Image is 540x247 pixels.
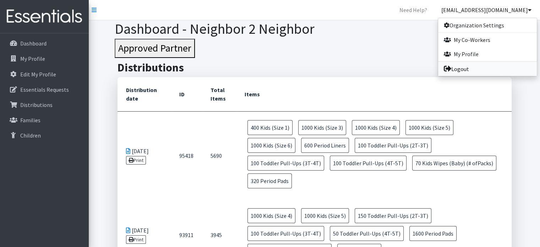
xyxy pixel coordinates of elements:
[20,117,40,124] p: Families
[3,82,86,97] a: Essentials Requests
[438,18,537,32] a: Organization Settings
[355,138,431,153] span: 100 Toddler Pull-Ups (2T-3T)
[20,55,45,62] p: My Profile
[20,86,69,93] p: Essentials Requests
[202,77,236,112] th: Total Items
[438,62,537,76] a: Logout
[412,156,496,171] span: 70 Kids Wipes (Baby) (# ofPacks)
[3,98,86,112] a: Distributions
[355,208,431,223] span: 150 Toddler Pull-Ups (2T-3T)
[20,101,53,108] p: Distributions
[171,111,202,200] td: 95418
[115,39,195,58] button: Approved Partner
[236,77,512,112] th: Items
[247,120,293,135] span: 400 Kids (Size 1)
[171,77,202,112] th: ID
[247,156,324,171] span: 100 Toddler Pull-Ups (3T-4T)
[3,5,86,28] img: HumanEssentials
[20,71,56,78] p: Edit My Profile
[3,113,86,127] a: Families
[352,120,400,135] span: 1000 Kids (Size 4)
[3,52,86,66] a: My Profile
[202,111,236,200] td: 5690
[118,111,171,200] td: [DATE]
[115,20,514,37] h1: Dashboard - Neighbor 2 Neighbor
[438,47,537,61] a: My Profile
[438,33,537,47] a: My Co-Workers
[20,132,41,139] p: Children
[330,156,407,171] span: 100 Toddler Pull-Ups (4T-5T)
[126,235,146,244] a: Print
[3,67,86,81] a: Edit My Profile
[118,77,171,112] th: Distribution date
[3,128,86,143] a: Children
[436,3,537,17] a: [EMAIL_ADDRESS][DOMAIN_NAME]
[247,226,324,241] span: 100 Toddler Pull-Ups (3T-4T)
[247,173,292,188] span: 320 Period Pads
[126,156,146,165] a: Print
[247,208,295,223] span: 1000 Kids (Size 4)
[298,120,346,135] span: 1000 Kids (Size 3)
[20,40,47,47] p: Dashboard
[3,36,86,50] a: Dashboard
[301,138,349,153] span: 600 Period Liners
[409,226,457,241] span: 1600 Period Pads
[118,61,512,74] h2: Distributions
[394,3,433,17] a: Need Help?
[405,120,453,135] span: 1000 Kids (Size 5)
[330,226,404,241] span: 50 Toddler Pull-Ups (4T-5T)
[247,138,295,153] span: 1000 Kids (Size 6)
[301,208,349,223] span: 1000 Kids (Size 5)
